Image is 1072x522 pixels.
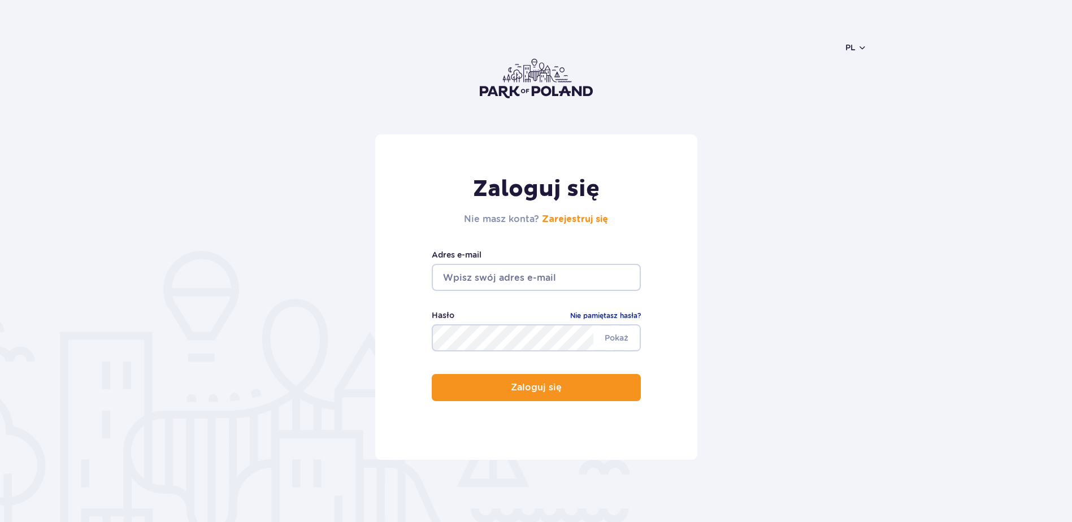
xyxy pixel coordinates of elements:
[845,42,867,53] button: pl
[570,310,641,321] a: Nie pamiętasz hasła?
[464,212,608,226] h2: Nie masz konta?
[511,382,562,393] p: Zaloguj się
[432,374,641,401] button: Zaloguj się
[593,326,640,350] span: Pokaż
[542,215,608,224] a: Zarejestruj się
[432,249,641,261] label: Adres e-mail
[480,59,593,98] img: Park of Poland logo
[464,175,608,203] h1: Zaloguj się
[432,309,454,321] label: Hasło
[432,264,641,291] input: Wpisz swój adres e-mail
